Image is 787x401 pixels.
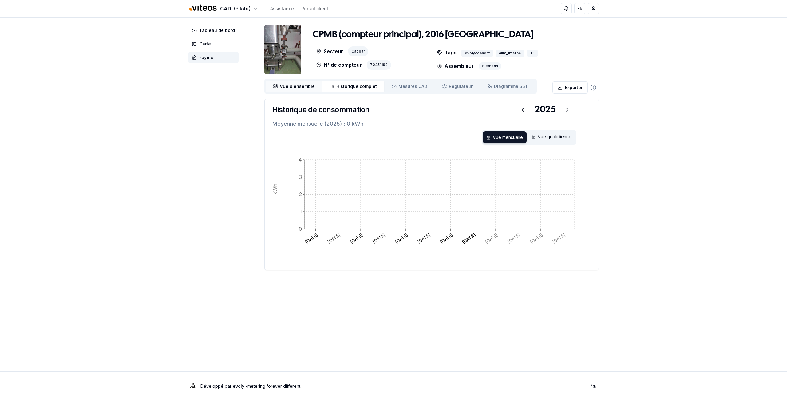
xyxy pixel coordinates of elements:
[494,83,528,89] span: Diagramme SST
[188,1,218,15] img: Viteos - CAD Logo
[316,60,362,70] p: N° de compteur
[300,208,302,214] tspan: 1
[574,3,585,14] button: FR
[280,83,315,89] span: Vue d'ensemble
[301,6,328,12] a: Portail client
[270,6,294,12] a: Assistance
[479,62,501,70] div: Siemens
[266,81,322,92] a: Vue d'ensemble
[199,41,211,47] span: Carte
[188,38,241,49] a: Carte
[233,383,244,389] a: evoly
[272,105,369,115] h3: Historique de consommation
[188,2,258,15] button: CAD(Pilote)
[535,104,556,115] div: 2025
[437,46,457,59] p: Tags
[398,83,427,89] span: Mesures CAD
[299,157,302,163] tspan: 4
[528,131,575,143] div: Vue quotidienne
[461,50,493,57] div: evolyconnect
[188,25,241,36] a: Tableau de bord
[200,382,301,391] p: Développé par - metering forever different .
[188,381,198,391] img: Evoly Logo
[322,81,384,92] a: Historique complet
[483,131,527,143] div: Vue mensuelle
[299,174,302,180] tspan: 3
[348,46,368,56] div: Cadbar
[552,81,588,94] button: Exporter
[299,191,302,197] tspan: 2
[234,5,251,12] span: (Pilote)
[527,48,538,59] button: +1
[384,81,435,92] a: Mesures CAD
[496,50,524,57] div: alim_interne
[437,62,474,70] p: Assembleur
[220,5,231,12] span: CAD
[435,81,480,92] a: Régulateur
[299,226,302,232] tspan: 0
[449,83,473,89] span: Régulateur
[336,83,377,89] span: Historique complet
[199,27,235,33] span: Tableau de bord
[188,52,241,63] a: Foyers
[527,50,538,57] div: + 1
[577,6,583,12] span: FR
[264,25,301,74] img: unit Image
[316,46,343,56] p: Secteur
[272,184,278,195] tspan: kWh
[313,29,533,40] h1: CPMB (compteur principal), 2016 [GEOGRAPHIC_DATA]
[480,81,536,92] a: Diagramme SST
[272,120,591,128] p: Moyenne mensuelle (2025) : 0 kWh
[367,60,391,70] div: 72451192
[199,54,213,61] span: Foyers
